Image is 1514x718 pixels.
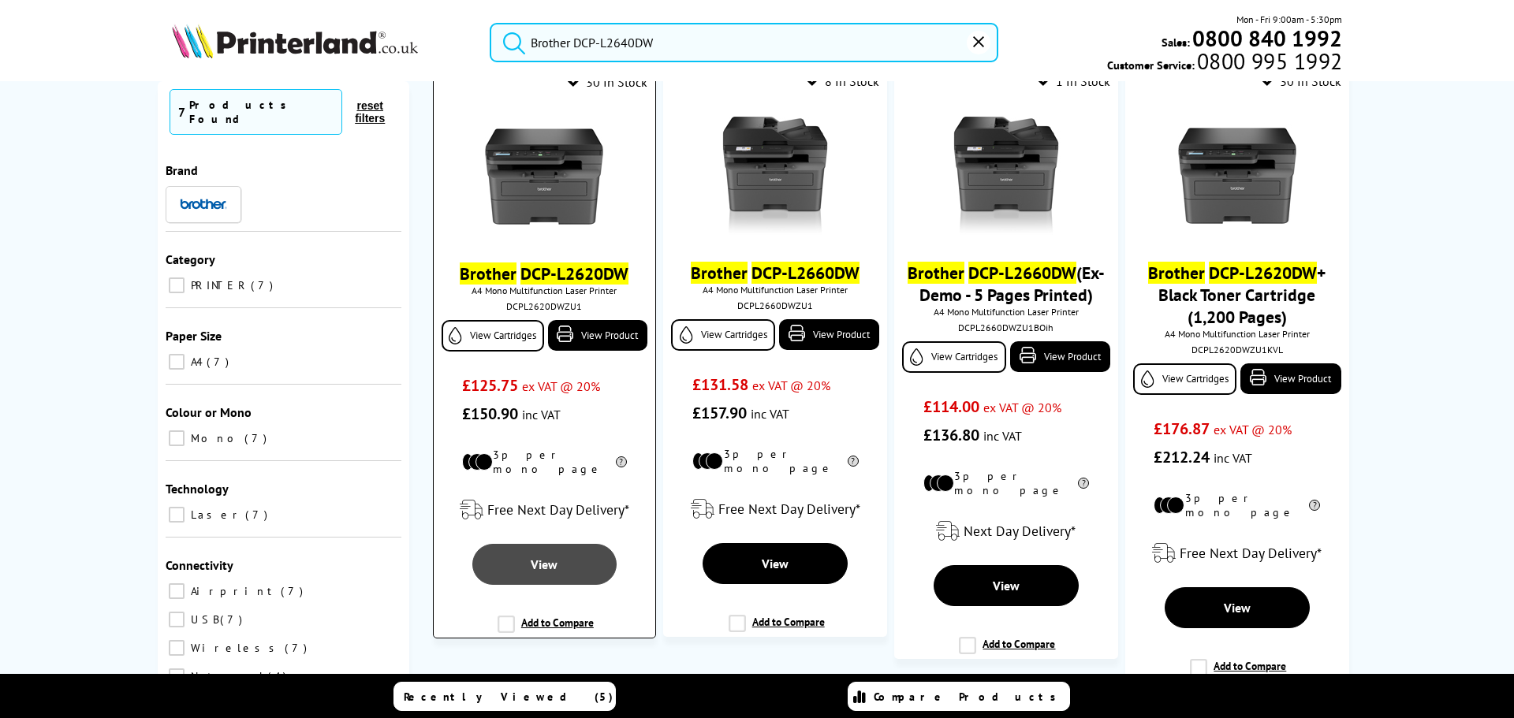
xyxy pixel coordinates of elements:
[267,669,290,683] span: 4
[1236,12,1342,27] span: Mon - Fri 9:00am - 5:30pm
[522,378,600,394] span: ex VAT @ 20%
[1262,73,1341,89] div: 30 In Stock
[166,251,215,267] span: Category
[442,488,647,532] div: modal_delivery
[691,262,748,284] mark: Brother
[166,162,198,178] span: Brand
[902,341,1005,373] a: View Cartridges
[472,544,617,585] a: View
[244,431,270,445] span: 7
[166,404,252,420] span: Colour or Mono
[906,322,1106,333] div: DCPL2660DWZU1BOih
[548,320,647,351] a: View Product
[751,262,860,284] mark: DCP-L2660DW
[752,378,830,393] span: ex VAT @ 20%
[1133,328,1341,340] span: A4 Mono Multifunction Laser Printer
[762,556,789,571] span: View
[968,262,1076,284] mark: DCP-L2660DW
[169,277,185,293] input: PRINTER 7
[180,199,227,210] img: Brother
[220,612,246,627] span: 7
[169,583,185,599] input: Airprint 7
[902,306,1109,318] span: A4 Mono Multifunction Laser Printer
[703,543,848,584] a: View
[1148,262,1326,328] a: Brother DCP-L2620DW+ Black Toner Cartridge (1,200 Pages)
[187,641,283,655] span: Wireless
[169,668,185,684] input: Network 4
[166,481,229,497] span: Technology
[487,500,629,519] span: Free Next Day Delivery*
[692,374,748,395] span: £131.58
[1178,117,1296,235] img: brother-DCP-L2620DW-front-small.jpg
[1154,447,1210,467] span: £212.24
[1190,31,1342,46] a: 0800 840 1992
[187,669,266,683] span: Network
[1214,450,1252,466] span: inc VAT
[166,328,222,344] span: Paper Size
[245,508,271,522] span: 7
[1192,24,1342,53] b: 0800 840 1992
[393,682,616,711] a: Recently Viewed (5)
[1010,341,1110,372] a: View Product
[1133,363,1236,395] a: View Cartridges
[692,447,859,475] li: 3p per mono page
[442,320,544,352] a: View Cartridges
[1137,344,1337,355] div: DCPL2620DWZU1KVL
[442,285,647,296] span: A4 Mono Multifunction Laser Printer
[716,117,834,235] img: brother-DCP-L2660DW-front-small.jpg
[178,104,185,120] span: 7
[187,278,249,292] span: PRINTER
[1148,262,1205,284] mark: Brother
[923,396,979,417] span: £114.00
[908,262,1105,306] a: Brother DCP-L2660DW(Ex-Demo - 5 Pages Printed)
[993,578,1020,593] span: View
[751,406,789,422] span: inc VAT
[187,612,218,627] span: USB
[169,430,185,446] input: Mono 7
[172,24,418,58] img: Printerland Logo
[675,299,874,311] div: DCPL2660DWZU1
[1165,587,1310,628] a: View
[947,117,1065,235] img: brother-DCP-L2660DW-front-small.jpg
[691,262,860,284] a: Brother DCP-L2660DW
[187,431,243,445] span: Mono
[902,509,1109,553] div: modal_delivery
[169,640,185,656] input: Wireless 7
[568,74,647,90] div: 30 In Stock
[498,616,594,645] label: Add to Compare
[281,584,307,598] span: 7
[1190,659,1286,689] label: Add to Compare
[169,507,185,523] input: Laser 7
[189,98,334,126] div: Products Found
[1038,73,1110,89] div: 1 In Stock
[983,428,1022,444] span: inc VAT
[983,400,1061,415] span: ex VAT @ 20%
[671,319,774,351] a: View Cartridges
[172,24,470,61] a: Printerland Logo
[923,425,979,445] span: £136.80
[729,615,825,645] label: Add to Compare
[462,404,518,424] span: £150.90
[1162,35,1190,50] span: Sales:
[460,262,628,285] a: Brother DCP-L2620DW
[460,262,516,285] mark: Brother
[187,584,279,598] span: Airprint
[531,556,557,572] span: View
[342,99,397,125] button: reset filters
[485,117,603,236] img: brother-DCP-L2620DW-front-small.jpg
[692,403,747,423] span: £157.90
[285,641,311,655] span: 7
[446,300,643,312] div: DCPL2620DWZU1
[490,23,998,62] input: Search product or brand
[1224,600,1251,616] span: View
[1195,54,1342,69] span: 0800 995 1992
[934,565,1079,606] a: View
[207,355,233,369] span: 7
[1214,422,1292,437] span: ex VAT @ 20%
[671,487,878,531] div: modal_delivery
[848,682,1070,711] a: Compare Products
[169,354,185,370] input: A4 7
[187,508,244,522] span: Laser
[964,522,1076,540] span: Next Day Delivery*
[1209,262,1317,284] mark: DCP-L2620DW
